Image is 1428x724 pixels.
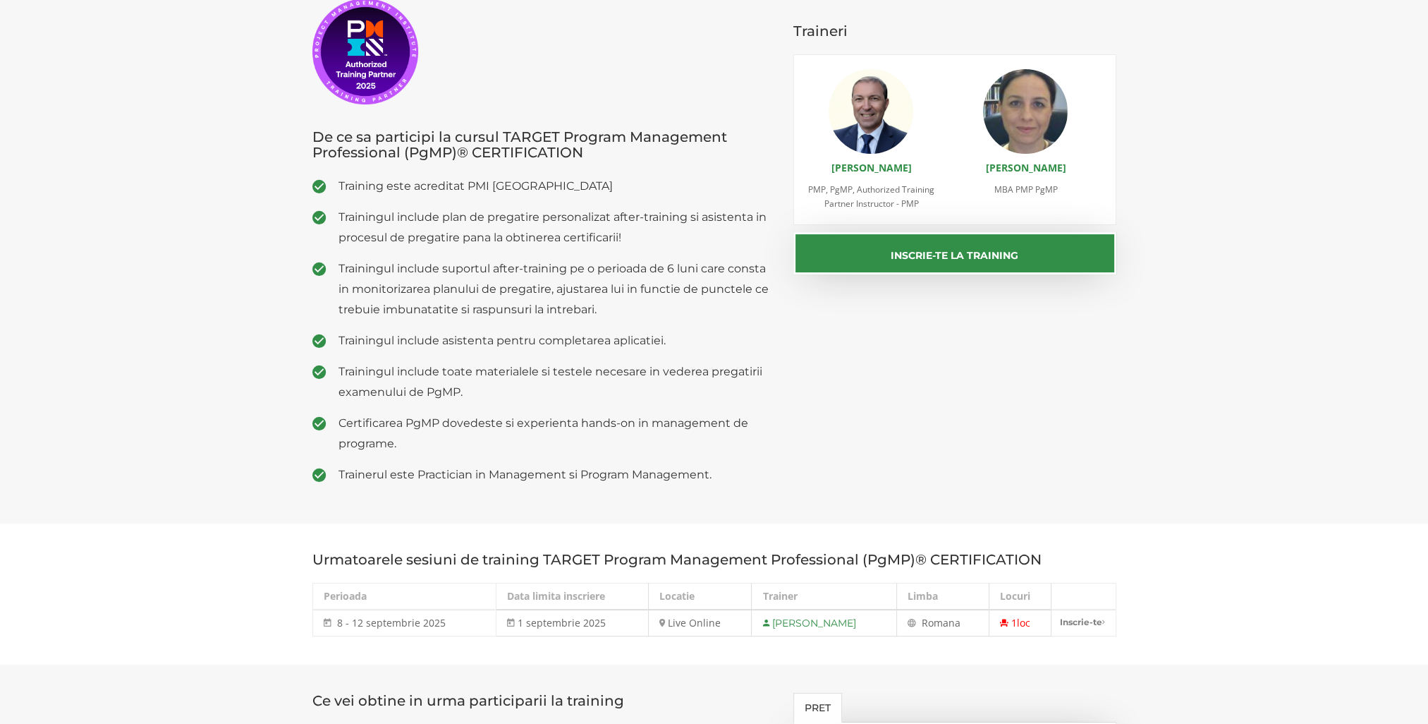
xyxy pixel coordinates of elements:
[312,552,1116,567] h3: Urmatoarele sesiuni de training TARGET Program Management Professional (PgMP)® CERTIFICATION
[752,584,897,610] th: Trainer
[831,161,911,174] a: [PERSON_NAME]
[312,584,496,610] th: Perioada
[338,176,773,196] span: Training este acreditat PMI [GEOGRAPHIC_DATA]
[989,610,1051,636] td: 1
[793,232,1116,274] button: Inscrie-te la training
[934,616,960,629] span: mana
[793,23,1116,39] h3: Traineri
[1017,616,1030,629] span: loc
[338,258,773,320] span: Trainingul include suportul after-training pe o perioada de 6 luni care consta in monitorizarea p...
[994,183,1057,195] span: MBA PMP PgMP
[338,207,773,248] span: Trainingul include plan de pregatire personalizat after-training si asistenta in procesul de preg...
[648,584,751,610] th: Locatie
[338,413,773,454] span: Certificarea PgMP dovedeste si experienta hands-on in management de programe.
[793,693,842,723] a: Pret
[922,616,934,629] span: Ro
[496,584,648,610] th: Data limita inscriere
[337,616,446,629] span: 8 - 12 septembrie 2025
[752,610,897,636] td: [PERSON_NAME]
[808,183,934,210] span: PMP, PgMP, Authorized Training Partner Instructor - PMP
[989,584,1051,610] th: Locuri
[897,584,989,610] th: Limba
[338,330,773,351] span: Trainingul include asistenta pentru completarea aplicatiei.
[985,161,1066,174] a: [PERSON_NAME]
[648,610,751,636] td: Live Online
[312,129,773,160] h3: De ce sa participi la cursul TARGET Program Management Professional (PgMP)® CERTIFICATION
[338,464,773,485] span: Trainerul este Practician in Management si Program Management.
[496,610,648,636] td: 1 septembrie 2025
[338,361,773,402] span: Trainingul include toate materialele si testele necesare in vederea pregatirii examenului de PgMP.
[983,69,1068,154] img: Monica Gaita
[312,693,773,708] h3: Ce vei obtine in urma participarii la training
[1051,610,1115,634] a: Inscrie-te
